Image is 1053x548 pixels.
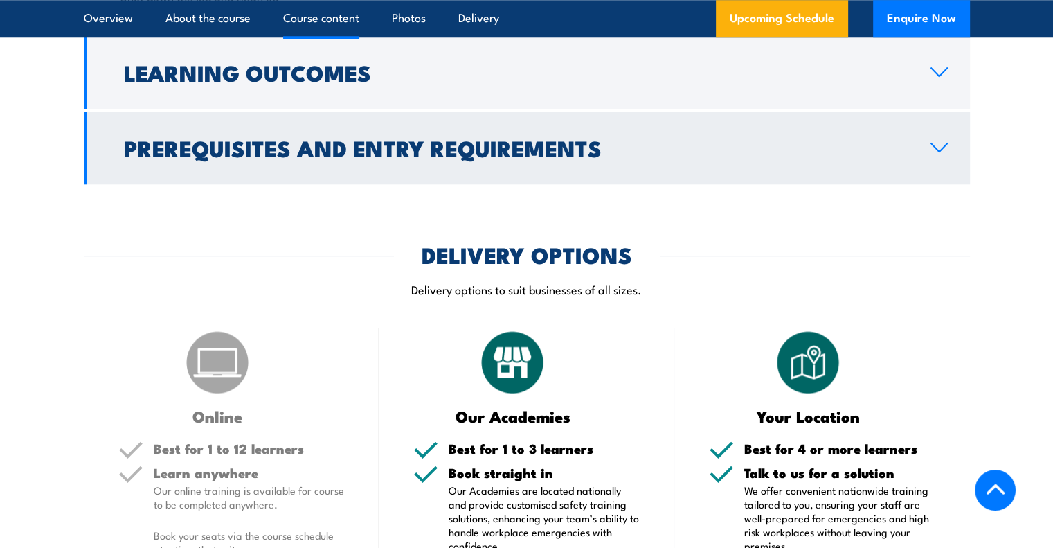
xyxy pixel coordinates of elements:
[154,442,345,455] h5: Best for 1 to 12 learners
[449,466,640,479] h5: Book straight in
[84,112,970,184] a: Prerequisites and Entry Requirements
[413,408,612,424] h3: Our Academies
[124,138,908,157] h2: Prerequisites and Entry Requirements
[744,466,935,479] h5: Talk to us for a solution
[422,245,632,264] h2: DELIVERY OPTIONS
[124,62,908,82] h2: Learning Outcomes
[744,442,935,455] h5: Best for 4 or more learners
[154,466,345,479] h5: Learn anywhere
[84,281,970,297] p: Delivery options to suit businesses of all sizes.
[709,408,908,424] h3: Your Location
[449,442,640,455] h5: Best for 1 to 3 learners
[84,36,970,109] a: Learning Outcomes
[118,408,317,424] h3: Online
[154,484,345,511] p: Our online training is available for course to be completed anywhere.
